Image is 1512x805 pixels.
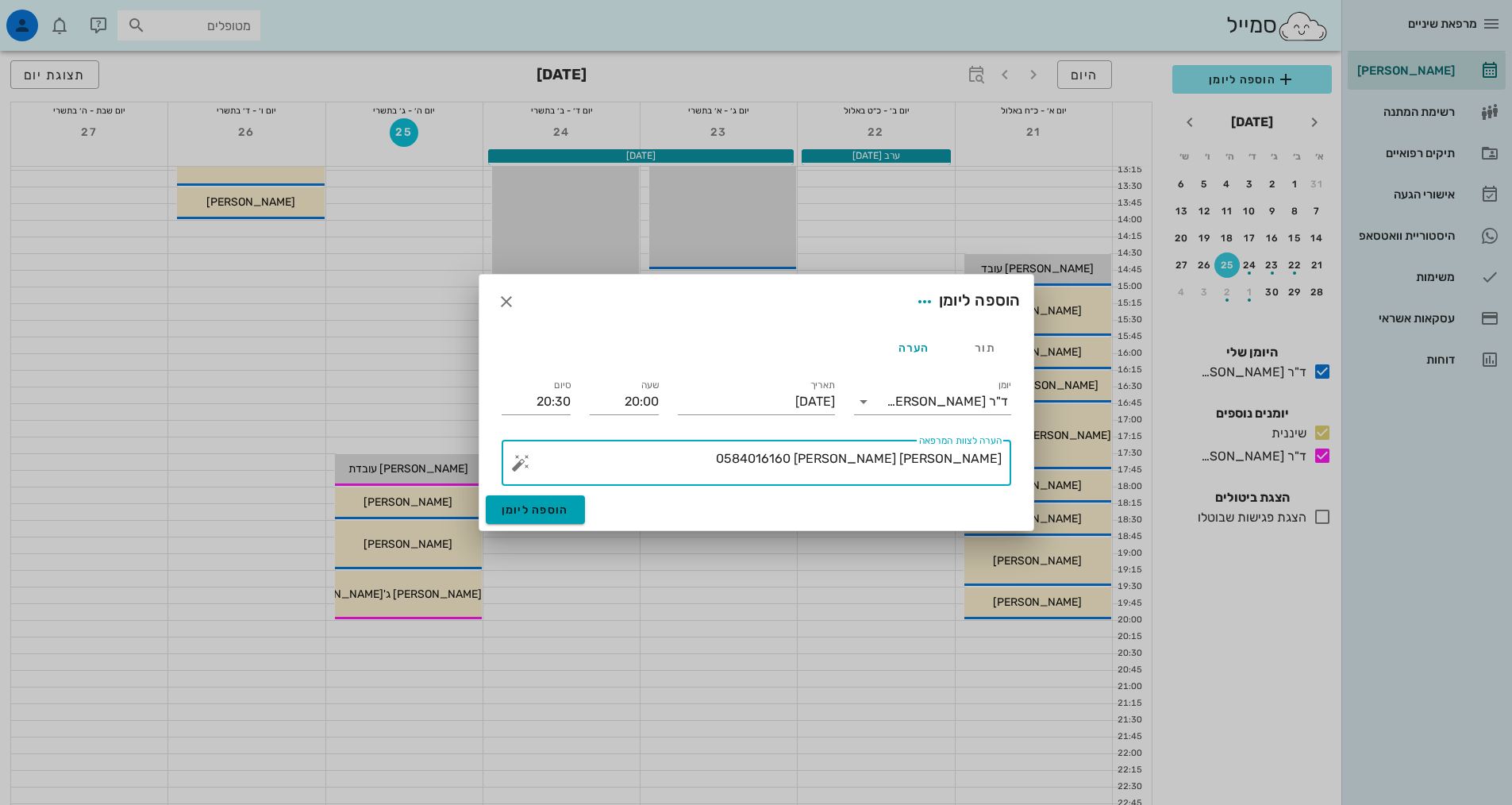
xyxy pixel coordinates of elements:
[910,287,1021,316] div: הוספה ליומן
[486,495,585,524] button: הוספה ליומן
[887,395,1008,409] div: ד"ר [PERSON_NAME]
[854,389,1011,414] div: יומןד"ר [PERSON_NAME]
[502,503,569,517] span: הוספה ליומן
[878,329,949,367] div: הערה
[998,379,1011,391] label: יומן
[949,329,1021,367] div: תור
[810,379,835,391] label: תאריך
[918,435,1001,447] label: הערה לצוות המרפאה
[554,379,571,391] label: סיום
[641,379,659,391] label: שעה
